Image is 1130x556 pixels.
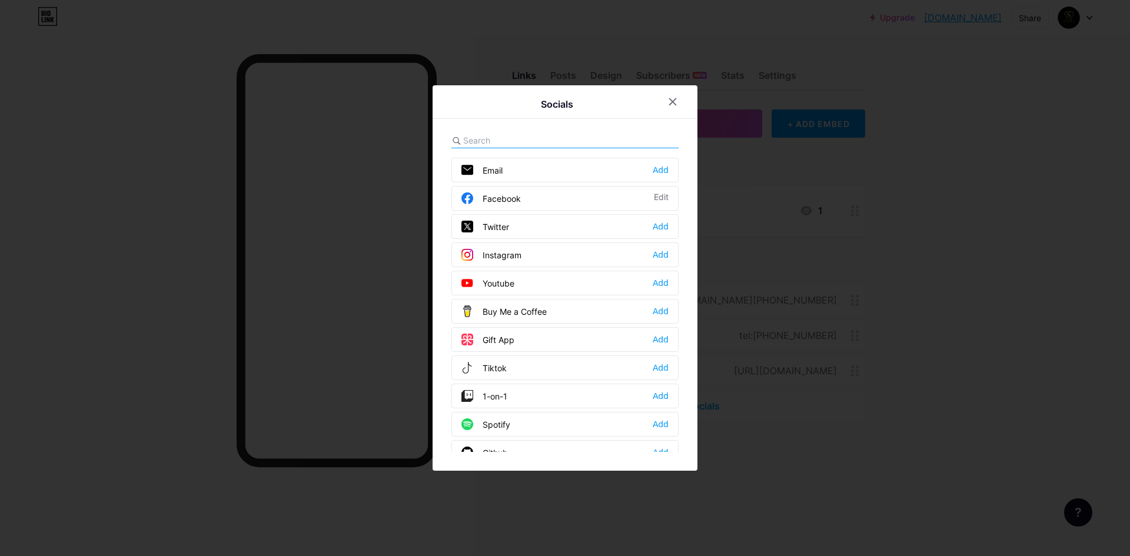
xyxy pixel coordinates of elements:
div: Add [653,362,669,374]
div: Add [653,221,669,232]
div: Github [461,447,508,458]
div: Add [653,390,669,402]
div: Edit [654,192,669,204]
div: Tiktok [461,362,507,374]
div: Youtube [461,277,514,289]
div: Add [653,334,669,345]
div: Spotify [461,418,510,430]
div: Add [653,305,669,317]
input: Search [463,134,593,147]
div: Twitter [461,221,509,232]
div: Email [461,164,503,176]
div: Add [653,418,669,430]
div: Gift App [461,334,514,345]
div: Facebook [461,192,521,204]
div: Add [653,277,669,289]
div: Add [653,447,669,458]
div: 1-on-1 [461,390,507,402]
div: Buy Me a Coffee [461,305,547,317]
div: Socials [541,97,573,111]
div: Add [653,249,669,261]
div: Instagram [461,249,521,261]
div: Add [653,164,669,176]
